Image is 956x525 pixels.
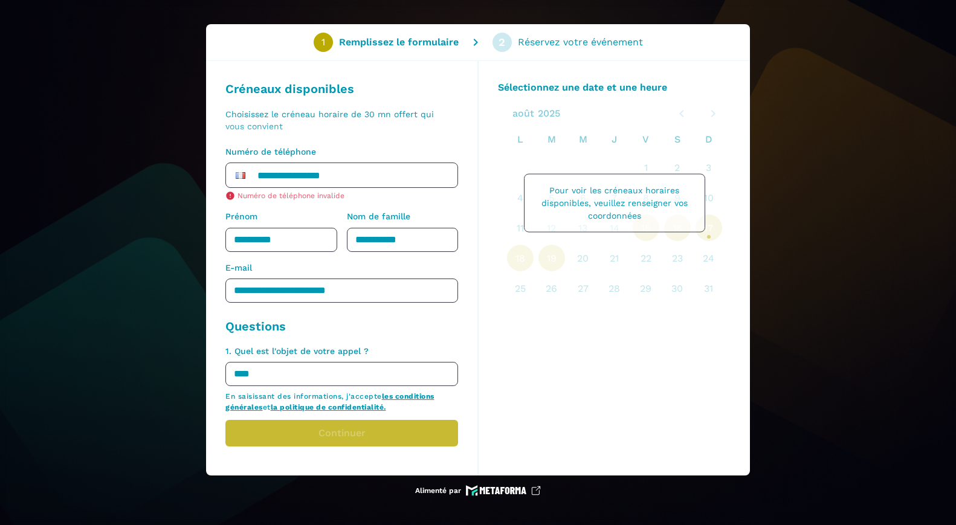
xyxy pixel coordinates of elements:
[225,346,369,356] font: 1. Quel est l'objet de votre appel ?
[228,166,253,185] div: France : + 33
[415,485,541,496] a: Alimenté par
[518,36,643,48] font: Réservez votre événement
[321,36,325,48] font: 1
[225,211,257,221] font: Prénom
[271,403,386,411] a: la politique de confidentialité.
[263,403,271,411] font: et
[498,82,667,93] font: Sélectionnez une date et une heure
[225,392,434,411] a: les conditions générales
[237,192,344,200] font: Numéro de téléphone invalide
[415,486,461,495] font: Alimenté par
[225,147,316,156] font: Numéro de téléphone
[499,36,505,48] font: 2
[225,82,354,96] font: Créneaux disponibles
[225,392,382,401] font: En saisissant des informations, j'accepte
[225,319,286,333] font: Questions
[225,263,252,272] font: E-mail
[225,109,434,131] font: Choisissez le créneau horaire de 30 mn offert qui vous convient
[339,36,459,48] font: Remplissez le formulaire
[347,211,410,221] font: Nom de famille
[541,185,688,221] font: Pour voir les créneaux horaires disponibles, veuillez renseigner vos coordonnées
